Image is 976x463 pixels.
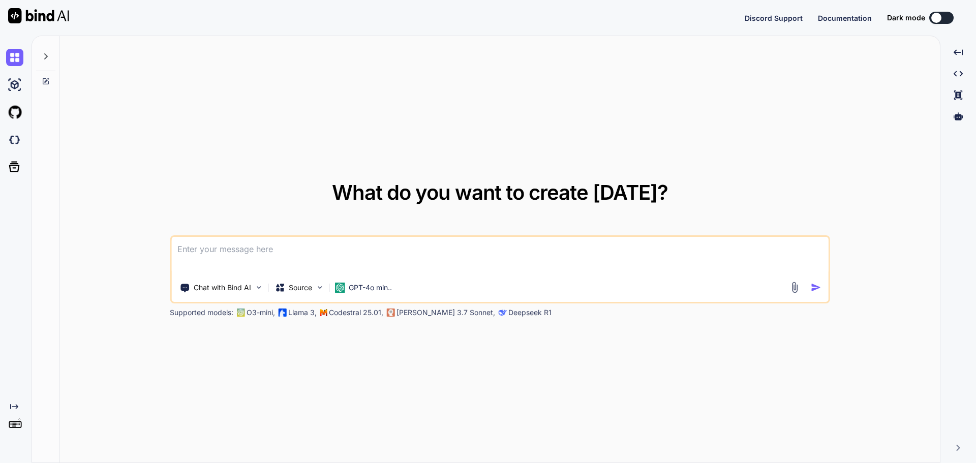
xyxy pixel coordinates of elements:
span: Documentation [818,14,872,22]
p: Supported models: [170,307,233,318]
img: claude [498,308,506,317]
span: Dark mode [887,13,925,23]
p: Llama 3, [288,307,317,318]
img: chat [6,49,23,66]
button: Discord Support [745,13,803,23]
img: ai-studio [6,76,23,94]
img: Bind AI [8,8,69,23]
img: Pick Models [315,283,324,292]
img: Pick Tools [254,283,263,292]
span: What do you want to create [DATE]? [332,180,668,205]
img: claude [386,308,394,317]
img: githubLight [6,104,23,121]
p: Codestral 25.01, [329,307,383,318]
img: darkCloudIdeIcon [6,131,23,148]
img: GPT-4o mini [334,283,345,293]
span: Discord Support [745,14,803,22]
p: Source [289,283,312,293]
img: Llama2 [278,308,286,317]
img: Mistral-AI [320,309,327,316]
p: [PERSON_NAME] 3.7 Sonnet, [396,307,495,318]
img: GPT-4 [236,308,245,317]
p: Chat with Bind AI [194,283,251,293]
p: GPT-4o min.. [349,283,392,293]
p: Deepseek R1 [508,307,552,318]
button: Documentation [818,13,872,23]
img: attachment [789,282,801,293]
p: O3-mini, [247,307,275,318]
img: icon [811,282,821,293]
